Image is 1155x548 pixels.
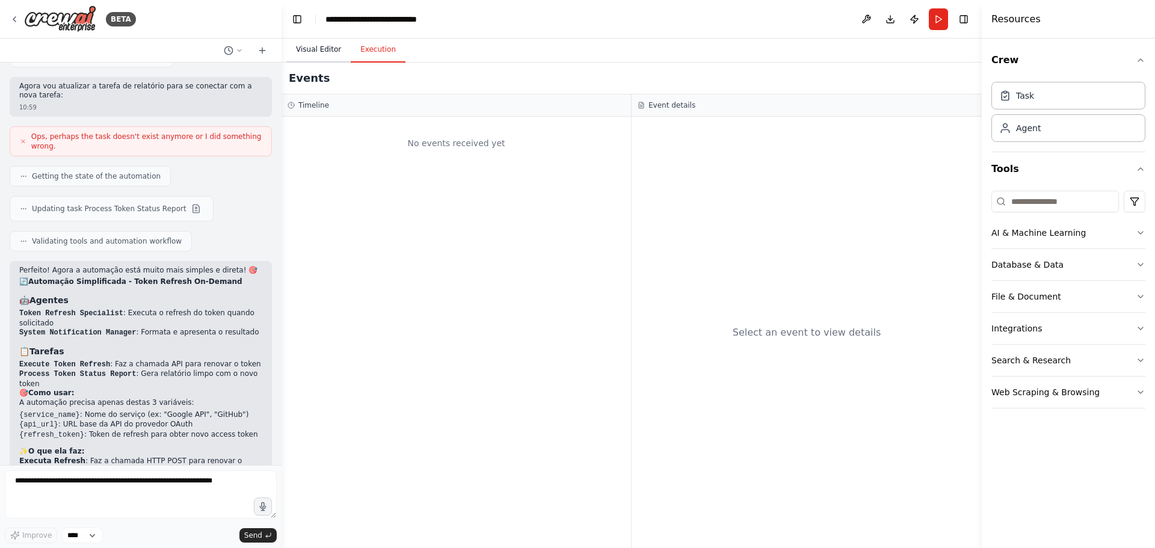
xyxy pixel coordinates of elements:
code: {api_url} [19,420,58,429]
div: Crew [991,77,1145,152]
button: AI & Machine Learning [991,217,1145,248]
h3: Timeline [298,100,329,110]
button: Tools [991,152,1145,186]
li: : Token de refresh para obter novo access token [19,430,262,440]
div: Tools [991,186,1145,418]
span: Validating tools and automation workflow [32,236,182,246]
button: Hide right sidebar [955,11,972,28]
li: : Executa o refresh do token quando solicitado [19,309,262,328]
div: Agent [1016,122,1041,134]
li: : Faz a chamada HTTP POST para renovar o token [19,457,262,475]
span: Getting the state of the automation [32,171,161,181]
strong: Automação Simplificada - Token Refresh On-Demand [28,277,242,286]
p: Perfeito! Agora a automação está muito mais simples e direta! 🎯 [19,266,262,276]
h3: 📋 [19,345,262,357]
li: : Formata e apresenta o resultado [19,328,262,338]
div: Select an event to view details [733,325,881,340]
div: 10:59 [19,103,262,112]
button: File & Document [991,281,1145,312]
code: System Notification Manager [19,328,136,337]
h2: 🎯 [19,389,262,398]
code: {refresh_token} [19,431,84,439]
h2: Events [289,70,330,87]
h4: Resources [991,12,1041,26]
button: Web Scraping & Browsing [991,377,1145,408]
h2: 🔄 [19,277,262,287]
span: Updating task Process Token Status Report [32,204,186,214]
span: Improve [22,531,52,540]
button: Visual Editor [286,37,351,63]
li: : Nome do serviço (ex: "Google API", "GitHub") [19,410,262,420]
div: Task [1016,90,1034,102]
h2: ✨ [19,447,262,457]
h3: Event details [648,100,695,110]
strong: Tarefas [29,346,64,356]
strong: Como usar: [28,389,74,397]
button: Start a new chat [253,43,272,58]
span: Ops, perhaps the task doesn't exist anymore or I did something wrong. [31,132,262,151]
h3: 🤖 [19,294,262,306]
button: Database & Data [991,249,1145,280]
code: Token Refresh Specialist [19,309,123,318]
strong: Executa Refresh [19,457,85,465]
code: Process Token Status Report [19,370,136,378]
li: : Faz a chamada API para renovar o token [19,360,262,370]
div: No events received yet [288,123,625,164]
button: Crew [991,43,1145,77]
p: A automação precisa apenas destas 3 variáveis: [19,398,262,408]
button: Send [239,528,277,543]
button: Click to speak your automation idea [254,497,272,516]
strong: Agentes [29,295,69,305]
strong: O que ela faz: [28,447,84,455]
img: Logo [24,5,96,32]
button: Search & Research [991,345,1145,376]
button: Switch to previous chat [219,43,248,58]
div: BETA [106,12,136,26]
code: {service_name} [19,411,80,419]
p: Agora vou atualizar a tarefa de relatório para se conectar com a nova tarefa: [19,82,262,100]
nav: breadcrumb [325,13,454,25]
button: Integrations [991,313,1145,344]
li: : Gera relatório limpo com o novo token [19,369,262,389]
button: Improve [5,528,57,543]
code: Execute Token Refresh [19,360,110,369]
span: Send [244,531,262,540]
button: Execution [351,37,405,63]
li: : URL base da API do provedor OAuth [19,420,262,430]
button: Hide left sidebar [289,11,306,28]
